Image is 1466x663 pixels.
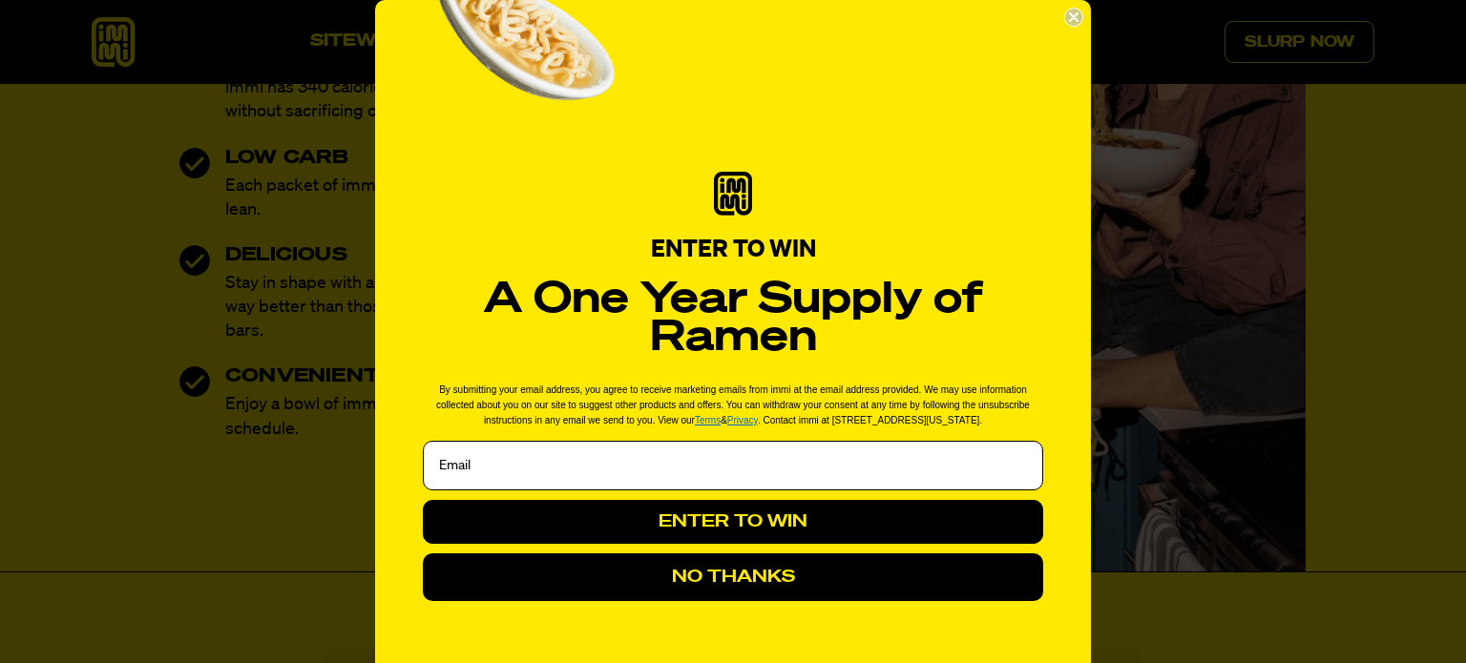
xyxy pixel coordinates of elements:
[423,553,1043,601] button: NO THANKS
[727,415,758,425] a: Privacy
[436,384,1030,425] span: By submitting your email address, you agree to receive marketing emails from immi at the email ad...
[423,500,1043,544] button: ENTER TO WIN
[1064,8,1083,27] button: Close dialog
[651,238,816,262] span: ENTER TO WIN
[695,415,721,425] a: Terms
[423,441,1043,490] input: Email
[484,279,983,360] strong: A One Year Supply of Ramen
[714,172,752,216] img: immi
